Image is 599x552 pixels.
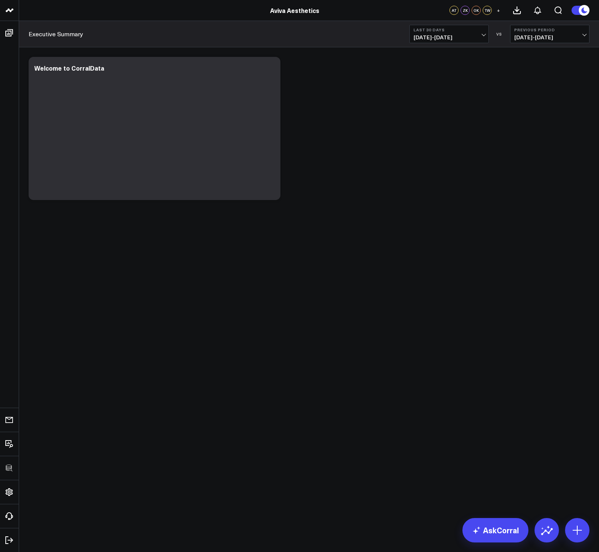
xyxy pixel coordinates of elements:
[270,6,319,15] a: Aviva Aesthetics
[449,6,459,15] div: AT
[493,32,506,36] div: VS
[462,518,528,542] a: AskCorral
[472,6,481,15] div: OK
[514,27,585,32] b: Previous Period
[497,8,500,13] span: +
[34,64,104,72] div: Welcome to CorralData
[29,30,83,38] a: Executive Summary
[494,6,503,15] button: +
[414,27,485,32] b: Last 30 Days
[514,34,585,40] span: [DATE] - [DATE]
[510,25,589,43] button: Previous Period[DATE]-[DATE]
[483,6,492,15] div: TW
[414,34,485,40] span: [DATE] - [DATE]
[461,6,470,15] div: ZK
[409,25,489,43] button: Last 30 Days[DATE]-[DATE]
